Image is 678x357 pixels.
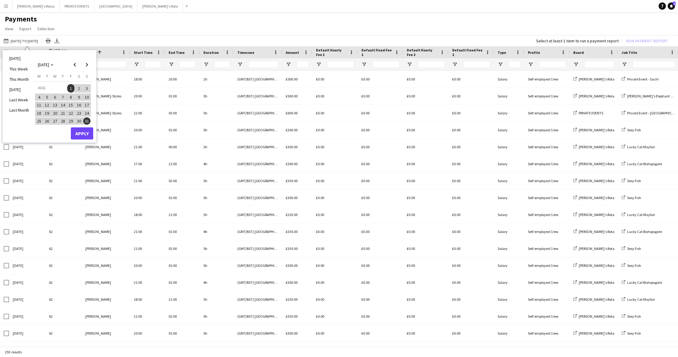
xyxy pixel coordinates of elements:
[67,84,75,93] button: 01-08-2025
[449,156,494,172] div: £0.00
[130,156,165,172] div: 17:00
[35,102,43,109] span: 11
[130,172,165,189] div: 21:00
[449,71,494,87] div: £0.00
[573,94,614,98] a: [PERSON_NAME]'s Rota
[67,109,75,117] button: 22-08-2025
[312,172,358,189] div: £0.00
[234,206,282,223] div: (GMT/BST) [GEOGRAPHIC_DATA]
[130,88,165,104] div: 20:00
[403,71,449,87] div: £0.00
[358,189,403,206] div: £0.00
[165,105,200,121] div: 03:00
[622,263,641,268] a: Sexy Fish
[579,94,614,98] span: [PERSON_NAME]'s Rota
[5,26,13,31] span: View
[134,62,139,67] button: Open Filter Menu
[35,110,43,117] span: 18
[627,229,662,234] span: Lucky Cat Bishopsgate
[358,71,403,87] div: £0.00
[403,257,449,274] div: £0.00
[449,257,494,274] div: £0.00
[627,77,659,81] span: Private Event - Sachi
[9,139,45,155] div: [DATE]
[59,117,67,125] span: 28
[59,93,67,101] button: 07-08-2025
[234,274,282,291] div: (GMT/BST) [GEOGRAPHIC_DATA]
[44,93,51,101] span: 5
[200,257,234,274] div: 5h
[524,206,570,223] div: Self-employed Crew
[449,206,494,223] div: £0.00
[59,93,67,101] span: 7
[75,93,83,101] span: 9
[358,122,403,138] div: £0.00
[234,105,282,121] div: (GMT/BST) [GEOGRAPHIC_DATA]
[9,274,45,291] div: [DATE]
[35,25,57,33] a: Selection
[165,240,200,257] div: 02:00
[237,62,243,67] button: Open Filter Menu
[59,117,67,125] button: 28-08-2025
[59,110,67,117] span: 21
[35,117,43,125] button: 25-08-2025
[403,88,449,104] div: £0.00
[35,117,43,125] span: 25
[9,156,45,172] div: [DATE]
[449,105,494,121] div: £0.00
[45,156,82,172] div: 62
[200,88,234,104] div: 5h
[579,246,614,251] span: [PERSON_NAME]'s Rota
[165,156,200,172] div: 21:00
[234,257,282,274] div: (GMT/BST) [GEOGRAPHIC_DATA]
[312,88,358,104] div: £0.00
[200,274,234,291] div: 4h
[449,189,494,206] div: £0.00
[130,122,165,138] div: 20:00
[69,59,81,71] button: Previous month
[297,61,309,68] input: Amount Filter Input
[43,109,51,117] button: 19-08-2025
[494,156,524,172] div: Salary
[407,62,412,67] button: Open Filter Menu
[463,61,490,68] input: Default Fixed Fee 2 Filter Input
[358,139,403,155] div: £0.00
[179,61,196,68] input: End Time Filter Input
[234,139,282,155] div: (GMT/BST) [GEOGRAPHIC_DATA]
[622,212,655,217] a: Lucky Cat Mayfair
[573,263,614,268] a: [PERSON_NAME]'s Rota
[579,77,614,81] span: [PERSON_NAME]'s Rota
[75,102,83,109] span: 16
[130,139,165,155] div: 21:00
[524,189,570,206] div: Self-employed Crew
[44,102,51,109] span: 12
[67,117,75,125] button: 29-08-2025
[165,274,200,291] div: 01:00
[524,139,570,155] div: Self-employed Crew
[200,240,234,257] div: 5h
[579,195,614,200] span: [PERSON_NAME]'s Rota
[573,62,579,67] button: Open Filter Menu
[75,109,83,117] button: 23-08-2025
[145,61,161,68] input: Start Time Filter Input
[200,122,234,138] div: 5h
[17,25,34,33] a: Export
[75,101,83,109] button: 16-08-2025
[622,178,641,183] a: Sexy Fish
[524,71,570,87] div: Self-employed Crew
[67,110,74,117] span: 22
[200,189,234,206] div: 5h
[130,71,165,87] div: 18:00
[83,117,91,125] button: 31-08-2025
[579,229,614,234] span: [PERSON_NAME]'s Rota
[44,117,51,125] span: 26
[234,172,282,189] div: (GMT/BST) [GEOGRAPHIC_DATA]
[75,84,83,93] span: 2
[35,101,43,109] button: 11-08-2025
[622,162,662,166] a: Lucky Cat Bishopsgate
[165,206,200,223] div: 21:00
[627,162,662,166] span: Lucky Cat Bishopsgate
[94,0,137,12] button: [GEOGRAPHIC_DATA]
[35,93,43,101] button: 04-08-2025
[43,101,51,109] button: 12-08-2025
